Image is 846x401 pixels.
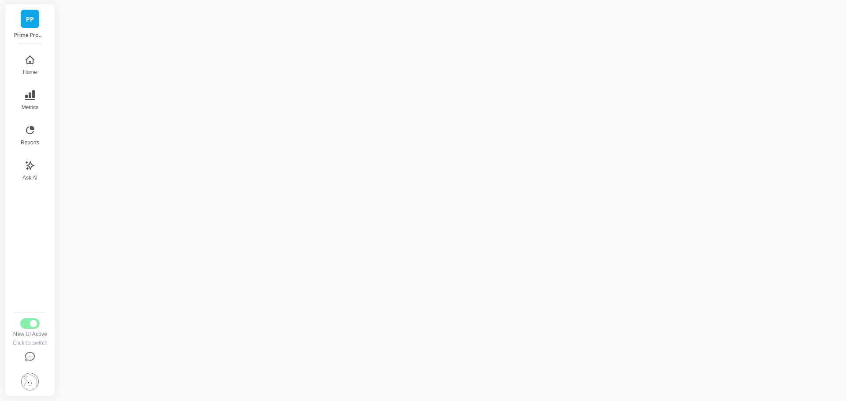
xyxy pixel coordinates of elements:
[21,373,39,390] img: profile picture
[15,49,45,81] button: Home
[22,174,37,181] span: Ask AI
[21,139,39,146] span: Reports
[22,104,39,111] span: Metrics
[15,85,45,116] button: Metrics
[12,346,48,368] button: Help
[15,155,45,187] button: Ask AI
[20,318,40,329] button: Switch to Legacy UI
[26,14,34,24] span: PP
[15,120,45,151] button: Reports
[14,32,46,39] p: Prime Prometics™
[23,69,37,76] span: Home
[12,331,48,338] div: New UI Active
[12,368,48,396] button: Settings
[12,339,48,346] div: Click to switch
